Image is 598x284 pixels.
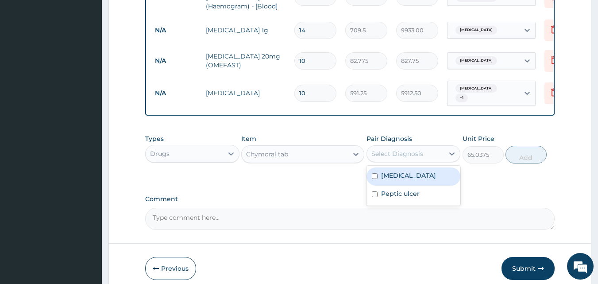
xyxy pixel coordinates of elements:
td: N/A [150,22,201,39]
span: [MEDICAL_DATA] [455,84,497,93]
label: Peptic ulcer [381,189,420,198]
label: Types [145,135,164,143]
button: Previous [145,257,196,280]
label: Item [241,134,256,143]
label: Pair Diagnosis [367,134,412,143]
span: [MEDICAL_DATA] [455,56,497,65]
div: Chymoral tab [246,150,288,159]
span: [MEDICAL_DATA] [455,26,497,35]
label: Comment [145,195,555,203]
td: N/A [150,85,201,101]
button: Submit [502,257,555,280]
div: Drugs [150,149,170,158]
textarea: Type your message and hit 'Enter' [4,190,169,221]
td: [MEDICAL_DATA] 20mg (OMEFAST) [201,47,290,74]
td: [MEDICAL_DATA] [201,84,290,102]
label: [MEDICAL_DATA] [381,171,436,180]
div: Minimize live chat window [145,4,166,26]
span: We're online! [51,86,122,175]
label: Unit Price [463,134,494,143]
img: d_794563401_company_1708531726252_794563401 [16,44,36,66]
td: [MEDICAL_DATA] 1g [201,21,290,39]
span: + 1 [455,93,468,102]
div: Select Diagnosis [371,149,423,158]
button: Add [505,146,547,163]
div: Chat with us now [46,50,149,61]
td: N/A [150,53,201,69]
